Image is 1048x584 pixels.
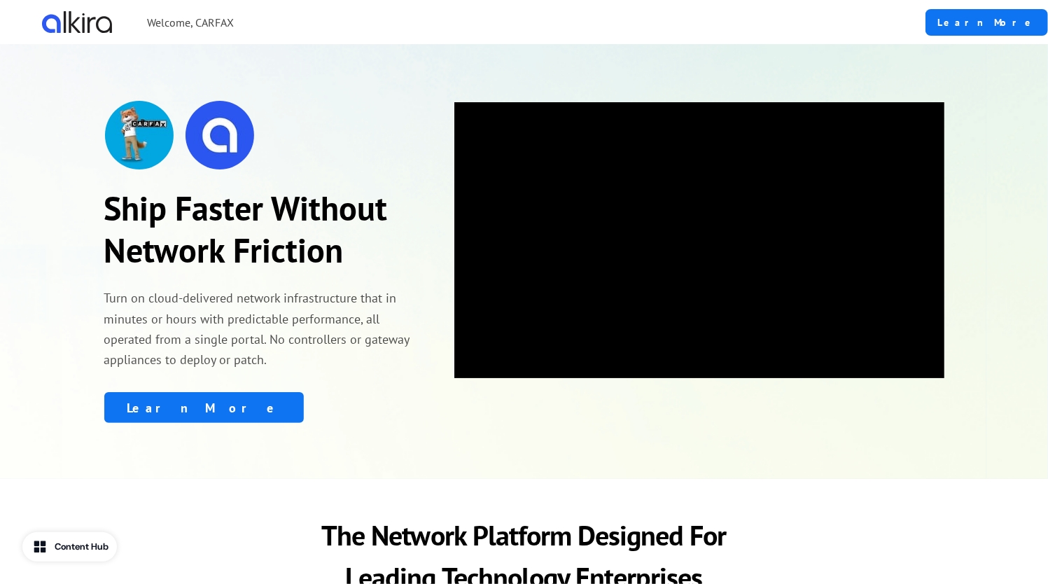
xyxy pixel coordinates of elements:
[147,14,234,31] p: Welcome, CARFAX
[55,540,109,554] div: Content Hub
[104,288,415,370] p: Turn on cloud-delivered network infrastructure that in minutes or hours with predictable performa...
[104,186,388,272] strong: Ship Faster Without Network Friction
[104,392,304,423] a: Learn More
[22,532,117,562] button: Content Hub
[925,9,1048,36] a: Learn More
